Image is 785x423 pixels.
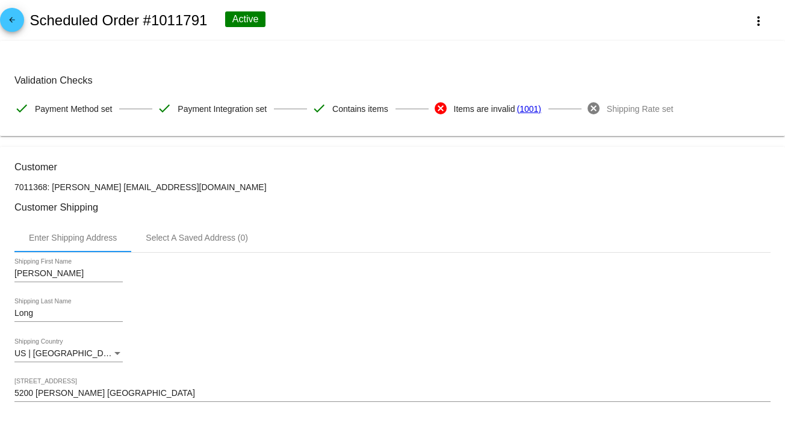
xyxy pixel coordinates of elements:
[157,101,172,116] mat-icon: check
[517,96,541,122] a: (1001)
[332,96,388,122] span: Contains items
[14,389,771,398] input: Shipping Street 1
[433,101,448,116] mat-icon: cancel
[14,349,123,359] mat-select: Shipping Country
[14,161,771,173] h3: Customer
[225,11,266,27] div: Active
[178,96,267,122] span: Payment Integration set
[14,101,29,116] mat-icon: check
[14,202,771,213] h3: Customer Shipping
[14,348,121,358] span: US | [GEOGRAPHIC_DATA]
[5,16,19,30] mat-icon: arrow_back
[14,182,771,192] p: 7011368: [PERSON_NAME] [EMAIL_ADDRESS][DOMAIN_NAME]
[607,96,674,122] span: Shipping Rate set
[14,75,771,86] h3: Validation Checks
[146,233,248,242] div: Select A Saved Address (0)
[14,309,123,318] input: Shipping Last Name
[312,101,326,116] mat-icon: check
[14,269,123,279] input: Shipping First Name
[586,101,601,116] mat-icon: cancel
[454,96,515,122] span: Items are invalid
[751,14,766,28] mat-icon: more_vert
[29,233,117,242] div: Enter Shipping Address
[35,96,112,122] span: Payment Method set
[29,12,207,29] h2: Scheduled Order #1011791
